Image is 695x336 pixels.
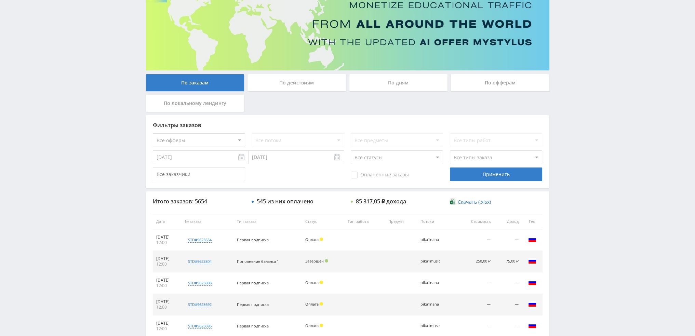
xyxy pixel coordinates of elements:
td: — [494,229,522,251]
td: — [456,229,494,251]
div: Итого заказов: 5654 [153,198,245,204]
div: std#9623804 [188,259,212,264]
div: 12:00 [156,305,178,310]
span: Первая подписка [237,323,269,328]
span: Оплата [305,323,319,328]
div: pika1nana [420,238,451,242]
div: Применить [450,167,542,181]
span: Завершён [305,258,324,264]
td: 75,00 ₽ [494,251,522,272]
span: Оплата [305,237,319,242]
div: По локальному лендингу [146,95,244,112]
img: rus.png [528,235,536,243]
img: rus.png [528,278,536,286]
span: Холд [320,302,323,306]
td: — [494,294,522,315]
td: 250,00 ₽ [456,251,494,272]
div: [DATE] [156,299,178,305]
div: pika1music [420,324,451,328]
div: pika1nana [420,302,451,307]
div: 12:00 [156,326,178,332]
th: Предмет [385,214,417,229]
div: Фильтры заказов [153,122,543,128]
span: Первая подписка [237,237,269,242]
input: Все заказчики [153,167,245,181]
div: [DATE] [156,321,178,326]
th: Тип работы [344,214,385,229]
span: Первая подписка [237,280,269,285]
th: Доход [494,214,522,229]
th: Тип заказа [233,214,302,229]
div: По заказам [146,74,244,91]
div: 545 из них оплачено [257,198,313,204]
th: Стоимость [456,214,494,229]
div: std#9623654 [188,237,212,243]
div: По дням [349,74,448,91]
span: Холд [320,281,323,284]
span: Холд [320,238,323,241]
span: Холд [320,324,323,327]
a: Скачать (.xlsx) [450,199,491,205]
div: 85 317,05 ₽ дохода [356,198,406,204]
td: — [456,294,494,315]
span: Первая подписка [237,302,269,307]
span: Оплата [305,280,319,285]
div: По действиям [248,74,346,91]
span: Скачать (.xlsx) [458,199,491,205]
img: rus.png [528,321,536,330]
th: № заказа [182,214,234,229]
span: Оплаченные заказы [351,172,409,178]
div: По офферам [451,74,549,91]
div: pika1music [420,259,451,264]
div: pika1nana [420,281,451,285]
div: std#9623808 [188,280,212,286]
span: Оплата [305,301,319,307]
span: Пополнение баланса 1 [237,259,279,264]
th: Статус [302,214,344,229]
div: std#9623692 [188,302,212,307]
th: Дата [153,214,182,229]
div: [DATE] [156,278,178,283]
div: 12:00 [156,283,178,288]
img: rus.png [528,257,536,265]
div: 12:00 [156,261,178,267]
img: xlsx [450,198,456,205]
th: Потоки [417,214,457,229]
img: rus.png [528,300,536,308]
div: [DATE] [156,256,178,261]
span: Подтвержден [325,259,328,263]
td: — [494,272,522,294]
div: [DATE] [156,234,178,240]
div: 12:00 [156,240,178,245]
th: Гео [522,214,543,229]
div: std#9623696 [188,323,212,329]
td: — [456,272,494,294]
